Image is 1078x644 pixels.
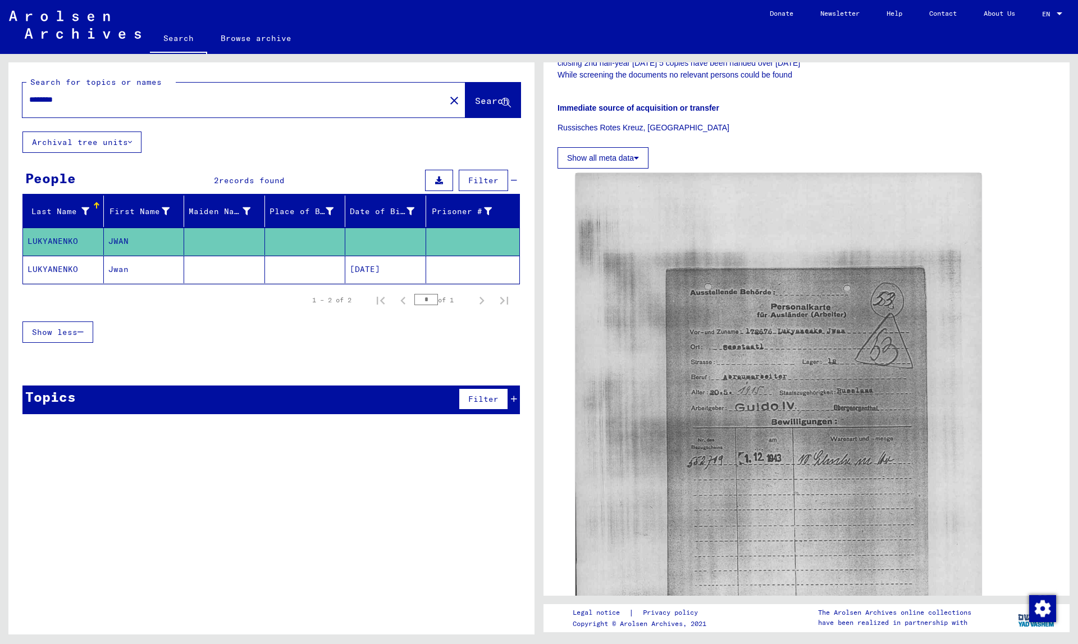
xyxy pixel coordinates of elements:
button: Archival tree units [22,131,141,153]
p: Russisches Rotes Kreuz, [GEOGRAPHIC_DATA] [558,122,1056,134]
span: Filter [468,394,499,404]
div: Last Name [28,206,89,217]
mat-header-cell: First Name [104,196,185,227]
div: Date of Birth [350,206,414,217]
span: Show less [32,327,77,337]
mat-header-cell: Date of Birth [345,196,426,227]
mat-cell: LUKYANENKO [23,228,104,255]
div: First Name [108,206,170,217]
button: First page [369,289,392,311]
button: Show less [22,321,93,343]
mat-icon: close [447,94,461,107]
div: Date of Birth [350,202,428,220]
mat-header-cell: Last Name [23,196,104,227]
img: Arolsen_neg.svg [9,11,141,39]
mat-header-cell: Place of Birth [265,196,346,227]
mat-label: Search for topics or names [30,77,162,87]
img: yv_logo.png [1016,604,1058,632]
div: Place of Birth [269,202,348,220]
span: Filter [468,175,499,185]
button: Filter [459,170,508,191]
a: Privacy policy [634,607,711,619]
div: Change consent [1029,595,1056,622]
div: | [573,607,711,619]
span: Search [475,95,509,106]
div: Last Name [28,202,103,220]
div: 1 – 2 of 2 [312,295,351,305]
span: 2 [214,175,219,185]
div: People [25,168,76,188]
div: of 1 [414,294,471,305]
img: Change consent [1029,595,1056,622]
button: Next page [471,289,493,311]
button: Search [465,83,520,117]
div: First Name [108,202,184,220]
mat-header-cell: Prisoner # [426,196,520,227]
div: Prisoner # [431,206,492,217]
button: Show all meta data [558,147,648,169]
button: Last page [493,289,515,311]
a: Browse archive [207,25,305,52]
button: Filter [459,388,508,410]
div: Topics [25,387,76,407]
span: EN [1042,10,1054,18]
div: Place of Birth [269,206,334,217]
mat-cell: JWAN [104,228,185,255]
b: Immediate source of acquisition or transfer [558,103,719,112]
div: Maiden Name [189,202,264,220]
a: Legal notice [573,607,629,619]
mat-header-cell: Maiden Name [184,196,265,227]
mat-cell: [DATE] [345,256,426,283]
button: Clear [443,89,465,111]
span: records found [219,175,285,185]
p: Copyright © Arolsen Archives, 2021 [573,619,711,629]
mat-cell: Jwan [104,256,185,283]
p: have been realized in partnership with [818,618,971,628]
mat-cell: LUKYANENKO [23,256,104,283]
a: Search [150,25,207,54]
p: The Arolsen Archives online collections [818,607,971,618]
div: Prisoner # [431,202,506,220]
button: Previous page [392,289,414,311]
div: Maiden Name [189,206,250,217]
